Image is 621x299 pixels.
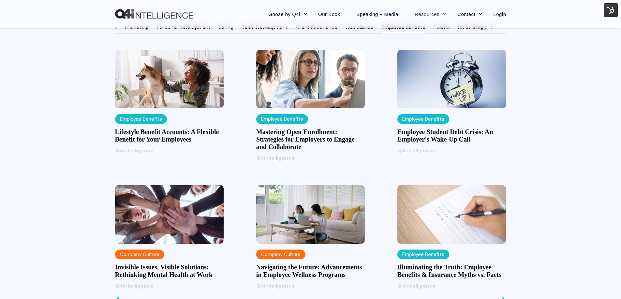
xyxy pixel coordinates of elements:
a: Selling [219,24,233,31]
img: Invisible Issues, Visible Solutions: Rethinking Mental Health at Work [115,185,224,244]
span: Q4intelligence [256,282,295,289]
a: Client Experience [296,24,337,31]
span: Q4intelligence [256,155,295,161]
a: Mastering Open Enrollment: Strategies for Employers to Engage and Collaborate [256,128,365,151]
a: Illuminating the Truth: Employee Benefits & Insurance Myths vs. Facts [397,264,506,279]
img: Lifestyle Benefit Accounts: A Flexible Benefit for Your Employees [115,50,224,108]
label: Company Culture [256,250,305,259]
a: Lifestyle Benefit Accounts: A Flexible Benefit for Your Employees [115,128,224,143]
a: Team Development [242,24,288,31]
img: Mastering Open Enrollment: Strategies for Employers to Engage and Collaborate [256,50,365,108]
label: Employee Benefits [397,114,449,124]
a: Personal Development [157,24,211,31]
img: HubSpot Tools Menu Toggle [604,3,618,17]
a: HR Strategy [458,24,487,31]
label: Employee Benefits [256,114,308,124]
a: Employee Benefits [382,24,425,31]
span: Q4intelligence [397,147,436,154]
label: Employee Benefits [397,250,449,259]
a: Compliance [346,24,374,31]
a: Navigating the Future: Advancements in Employee Wellness Programs [256,264,365,279]
img: Employee Student Debt Crisis: An Employer's Wake-Up Call [397,50,506,108]
img: Illuminating the Truth: Employee Benefits & Insurance Myths vs. Facts [397,185,506,244]
span: Q4intelligence [115,282,154,289]
label: Employee Benefits [115,114,167,124]
a: Back to Home [115,9,193,19]
a: Marketing [125,24,149,31]
img: Navigating the Future: Advancements in Employee Wellness Programs [256,185,365,244]
label: Company Culture [115,250,164,259]
span: Q4intelligence [397,282,436,289]
img: Q4intelligence, LLC logo [115,9,193,19]
a: Events [434,24,450,31]
a: Invisible Issues, Visible Solutions: Rethinking Mental Health at Work [115,264,224,279]
a: Leadership [91,24,117,31]
span: Q4intelligence [115,147,154,154]
a: Employee Student Debt Crisis: An Employer's Wake-Up Call [397,128,506,143]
